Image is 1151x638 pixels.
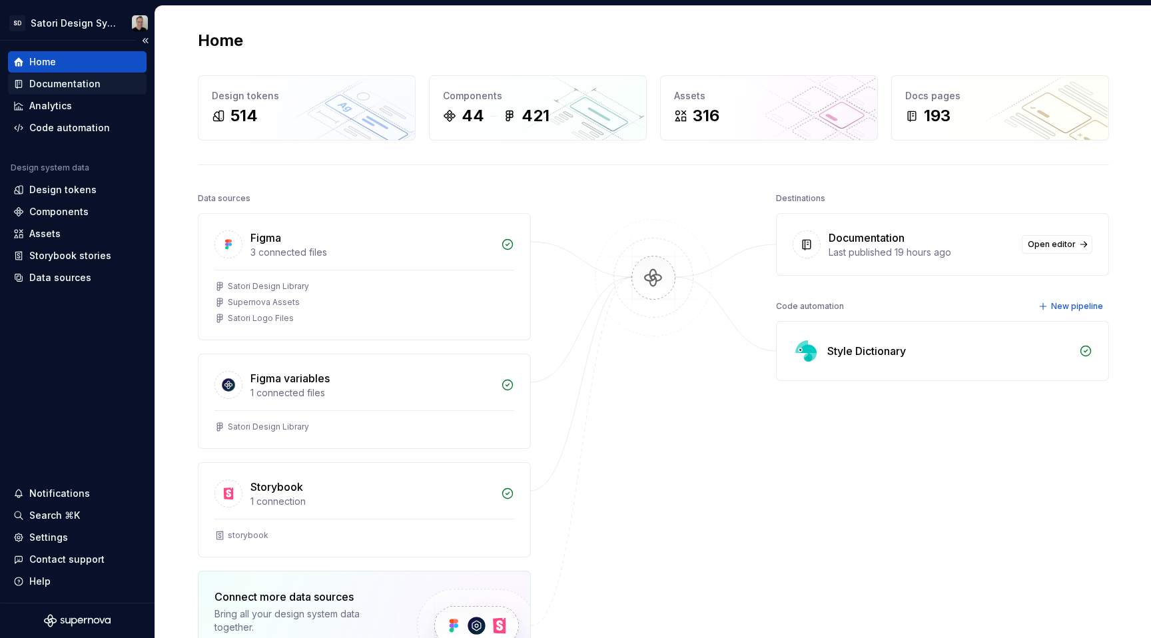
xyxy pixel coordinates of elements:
[924,105,951,127] div: 193
[198,354,531,449] a: Figma variables1 connected filesSatori Design Library
[8,267,147,288] a: Data sources
[429,75,647,141] a: Components44421
[228,422,309,432] div: Satori Design Library
[29,553,105,566] div: Contact support
[250,370,330,386] div: Figma variables
[198,189,250,208] div: Data sources
[29,205,89,218] div: Components
[29,55,56,69] div: Home
[8,505,147,526] button: Search ⌘K
[776,297,844,316] div: Code automation
[1022,235,1092,254] a: Open editor
[29,487,90,500] div: Notifications
[8,223,147,244] a: Assets
[9,15,25,31] div: SD
[29,227,61,240] div: Assets
[250,479,303,495] div: Storybook
[8,527,147,548] a: Settings
[1051,301,1103,312] span: New pipeline
[250,230,281,246] div: Figma
[1034,297,1109,316] button: New pipeline
[1028,239,1076,250] span: Open editor
[228,281,309,292] div: Satori Design Library
[29,249,111,262] div: Storybook stories
[674,89,864,103] div: Assets
[891,75,1109,141] a: Docs pages193
[8,549,147,570] button: Contact support
[29,99,72,113] div: Analytics
[198,213,531,340] a: Figma3 connected filesSatori Design LibrarySupernova AssetsSatori Logo Files
[214,607,394,634] div: Bring all your design system data together.
[8,117,147,139] a: Code automation
[8,179,147,200] a: Design tokens
[3,9,152,37] button: SDSatori Design SystemAlan Gornick
[228,313,294,324] div: Satori Logo Files
[29,509,80,522] div: Search ⌘K
[8,245,147,266] a: Storybook stories
[230,105,258,127] div: 514
[212,89,402,103] div: Design tokens
[228,530,268,541] div: storybook
[660,75,878,141] a: Assets316
[8,571,147,592] button: Help
[829,246,1014,259] div: Last published 19 hours ago
[29,575,51,588] div: Help
[8,201,147,222] a: Components
[443,89,633,103] div: Components
[905,89,1095,103] div: Docs pages
[228,297,300,308] div: Supernova Assets
[11,162,89,173] div: Design system data
[198,462,531,557] a: Storybook1 connectionstorybook
[132,15,148,31] img: Alan Gornick
[29,77,101,91] div: Documentation
[462,105,484,127] div: 44
[198,75,416,141] a: Design tokens514
[693,105,719,127] div: 316
[250,386,493,400] div: 1 connected files
[136,31,155,50] button: Collapse sidebar
[44,614,111,627] svg: Supernova Logo
[250,246,493,259] div: 3 connected files
[29,183,97,196] div: Design tokens
[29,531,68,544] div: Settings
[29,271,91,284] div: Data sources
[8,95,147,117] a: Analytics
[829,230,905,246] div: Documentation
[8,73,147,95] a: Documentation
[250,495,493,508] div: 1 connection
[776,189,825,208] div: Destinations
[8,483,147,504] button: Notifications
[8,51,147,73] a: Home
[29,121,110,135] div: Code automation
[31,17,116,30] div: Satori Design System
[827,343,906,359] div: Style Dictionary
[522,105,550,127] div: 421
[198,30,243,51] h2: Home
[214,589,394,605] div: Connect more data sources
